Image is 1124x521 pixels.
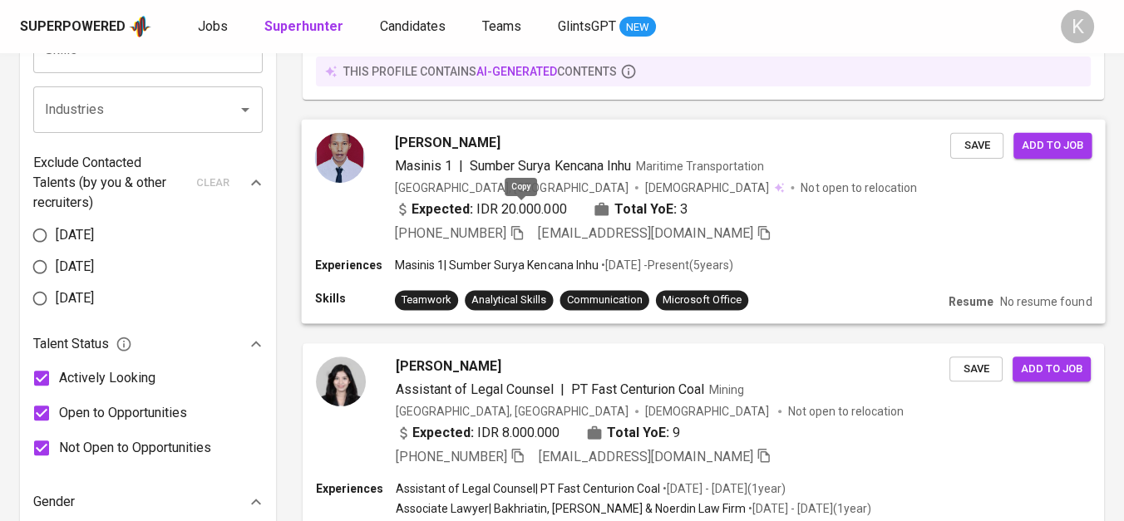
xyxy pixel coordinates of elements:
b: Expected: [412,423,474,443]
span: [PHONE_NUMBER] [396,449,507,464]
span: Teams [482,18,521,34]
b: Total YoE: [614,199,677,219]
div: IDR 8.000.000 [396,423,560,443]
span: [DEMOGRAPHIC_DATA] [645,179,772,196]
button: Save [949,356,1003,382]
a: Superhunter [264,17,347,37]
a: Teams [482,17,525,37]
p: this profile contains contents [343,63,617,80]
span: Candidates [380,18,446,34]
b: Total YoE: [607,423,669,443]
div: Gender [33,485,263,519]
img: dd0e4961e37eada4220e830eb73c334d.jpg [316,356,366,406]
span: Add to job [1022,135,1083,155]
p: Resume [949,293,993,310]
div: Teamwork [402,292,451,308]
p: Not open to relocation [788,403,904,420]
span: Save [958,360,994,379]
button: Add to job [1013,356,1091,382]
div: Communication [567,292,643,308]
div: IDR 20.000.000 [395,199,567,219]
span: [PERSON_NAME] [395,132,500,152]
span: Add to job [1021,360,1082,379]
span: Open to Opportunities [59,403,187,423]
span: | [459,155,463,175]
span: [EMAIL_ADDRESS][DOMAIN_NAME] [539,449,753,464]
div: Analytical Skills [471,292,546,308]
div: [GEOGRAPHIC_DATA], [GEOGRAPHIC_DATA] [395,179,629,196]
img: app logo [129,14,151,39]
span: Maritime Transportation [636,159,764,172]
button: Save [950,132,1003,158]
div: Superpowered [20,17,126,37]
span: 3 [680,199,688,219]
p: Experiences [315,257,395,273]
span: Sumber Surya Kencana Inhu [470,157,631,173]
div: [GEOGRAPHIC_DATA], [GEOGRAPHIC_DATA] [396,403,629,420]
span: Talent Status [33,334,132,354]
span: NEW [619,19,656,36]
span: | [560,380,564,400]
span: Jobs [198,18,228,34]
span: PT Fast Centurion Coal [571,381,704,397]
p: • [DATE] - Present ( 5 years ) [599,257,733,273]
span: 9 [673,423,680,443]
a: Superpoweredapp logo [20,14,151,39]
img: 42946c6c217cf661edbb5dc2eb530fdc.jpg [315,132,365,182]
span: Actively Looking [59,368,155,388]
span: [PERSON_NAME] [396,356,501,376]
a: Jobs [198,17,231,37]
p: Masinis 1 | Sumber Surya Kencana Inhu [395,257,599,273]
p: Not open to relocation [801,179,916,196]
div: Talent Status [33,327,263,361]
span: [DATE] [56,257,94,277]
b: Superhunter [264,18,343,34]
span: [PHONE_NUMBER] [395,225,506,241]
a: GlintsGPT NEW [558,17,656,37]
p: No resume found [1000,293,1092,310]
p: Gender [33,492,75,512]
button: Add to job [1013,132,1092,158]
div: Exclude Contacted Talents (by you & other recruiters)clear [33,153,263,213]
button: Open [234,98,257,121]
span: [DATE] [56,288,94,308]
span: Not Open to Opportunities [59,438,211,458]
div: Microsoft Office [663,292,742,308]
span: Save [959,135,995,155]
span: GlintsGPT [558,18,616,34]
a: Candidates [380,17,449,37]
p: • [DATE] - [DATE] ( 1 year ) [660,480,786,497]
b: Expected: [412,199,473,219]
p: Exclude Contacted Talents (by you & other recruiters) [33,153,186,213]
p: Assistant of Legal Counsel | PT Fast Centurion Coal [396,480,660,497]
p: Experiences [316,480,396,497]
a: [PERSON_NAME]Masinis 1|Sumber Surya Kencana InhuMaritime Transportation[GEOGRAPHIC_DATA], [GEOGRA... [303,120,1104,323]
span: AI-generated [476,65,557,78]
span: Mining [709,383,744,396]
p: Associate Lawyer | Bakhriatin, [PERSON_NAME] & Noerdin Law Firm [396,500,746,517]
span: [EMAIL_ADDRESS][DOMAIN_NAME] [538,225,753,241]
span: [DATE] [56,225,94,245]
span: Assistant of Legal Counsel [396,381,554,397]
p: Skills [315,290,395,307]
p: • [DATE] - [DATE] ( 1 year ) [746,500,871,517]
span: Masinis 1 [395,157,452,173]
div: K [1061,10,1094,43]
span: [DEMOGRAPHIC_DATA] [645,403,772,420]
